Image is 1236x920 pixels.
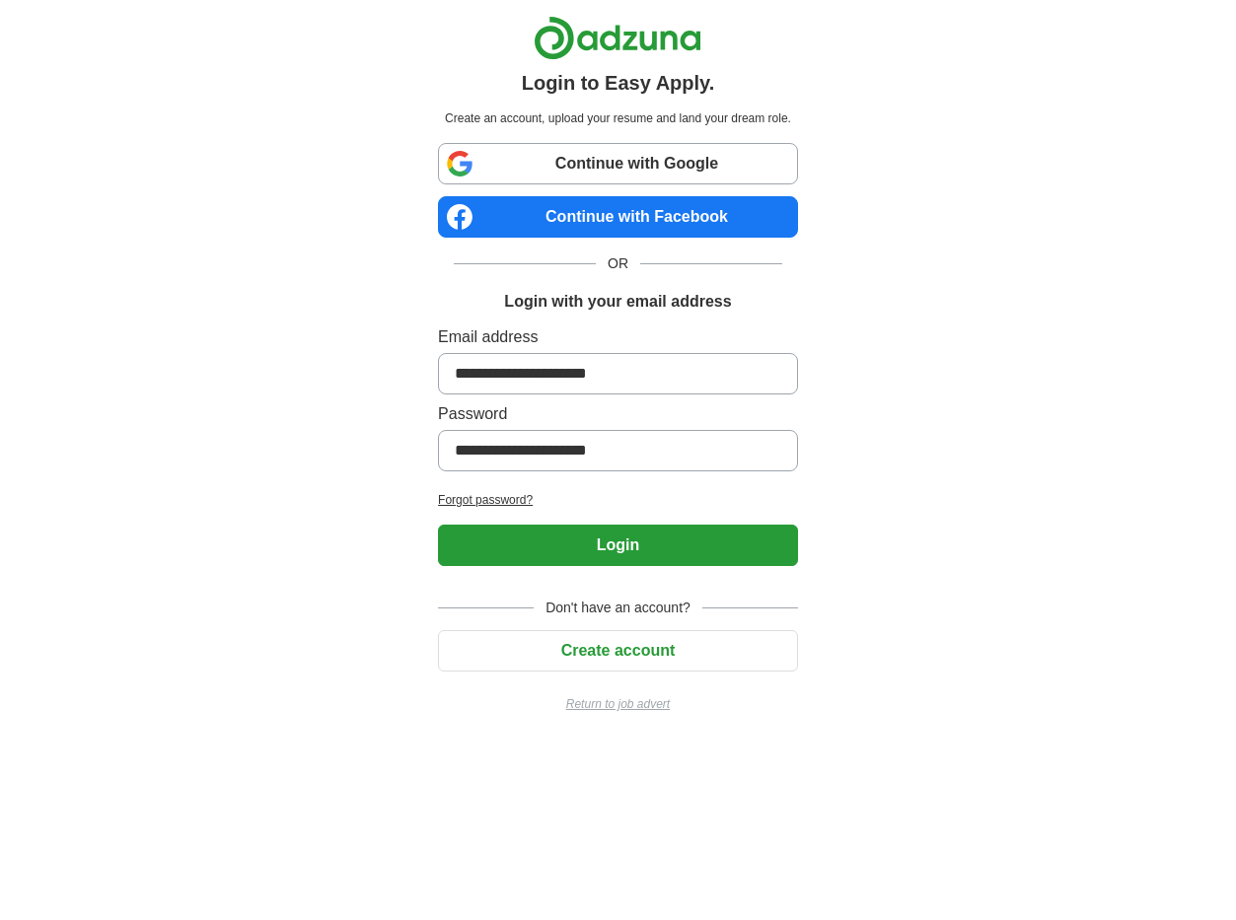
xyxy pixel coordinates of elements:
label: Email address [438,325,798,349]
span: Don't have an account? [534,598,702,618]
h1: Login with your email address [504,290,731,314]
button: Create account [438,630,798,672]
label: Password [438,402,798,426]
a: Return to job advert [438,695,798,713]
a: Forgot password? [438,491,798,509]
img: Adzuna logo [534,16,701,60]
h1: Login to Easy Apply. [522,68,715,98]
a: Continue with Facebook [438,196,798,238]
span: OR [596,253,640,274]
button: Login [438,525,798,566]
a: Continue with Google [438,143,798,184]
p: Create an account, upload your resume and land your dream role. [442,109,794,127]
a: Create account [438,642,798,659]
